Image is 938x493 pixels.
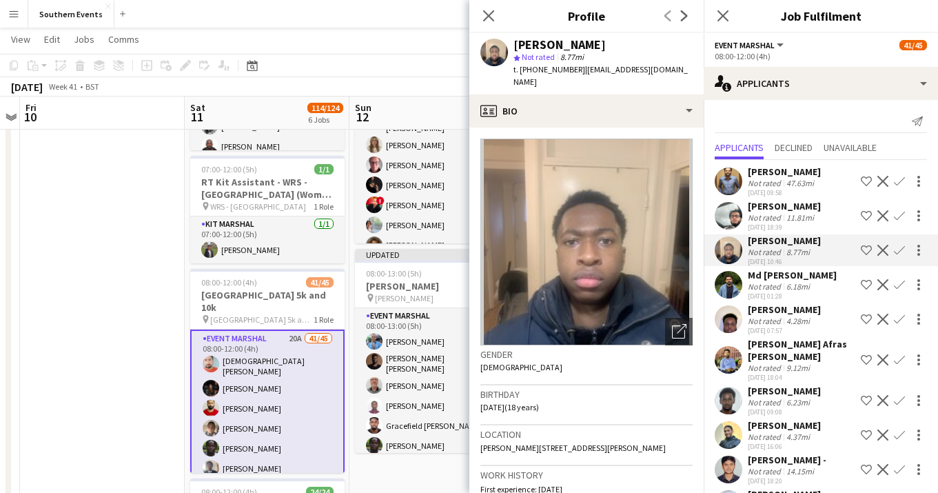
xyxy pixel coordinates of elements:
[748,165,821,178] div: [PERSON_NAME]
[748,326,821,335] div: [DATE] 07:57
[748,257,821,266] div: [DATE] 10:46
[480,443,666,453] span: [PERSON_NAME][STREET_ADDRESS][PERSON_NAME]
[784,247,813,257] div: 8.77mi
[355,39,509,243] app-job-card: 07:00-11:30 (4h30m)34/40Southampton 10k [GEOGRAPHIC_DATA]1 RoleEvent Staff 20252A34/4007:00-11:30...
[824,143,877,152] span: Unavailable
[748,212,784,223] div: Not rated
[715,40,786,50] button: Event Marshal
[558,52,587,62] span: 8.77mi
[190,269,345,473] app-job-card: 08:00-12:00 (4h)41/45[GEOGRAPHIC_DATA] 5k and 10k [GEOGRAPHIC_DATA] 5k and 10k1 RoleEvent Marshal...
[748,188,821,197] div: [DATE] 08:58
[748,432,784,442] div: Not rated
[748,338,855,363] div: [PERSON_NAME] Afras [PERSON_NAME]
[748,316,784,326] div: Not rated
[26,101,37,114] span: Fri
[480,362,562,372] span: [DEMOGRAPHIC_DATA]
[355,101,371,114] span: Sun
[480,469,693,481] h3: Work history
[201,164,257,174] span: 07:00-12:00 (5h)
[480,388,693,401] h3: Birthday
[748,303,821,316] div: [PERSON_NAME]
[190,217,345,263] app-card-role: Kit Marshal1/107:00-12:00 (5h)[PERSON_NAME]
[480,348,693,361] h3: Gender
[355,249,509,453] app-job-card: Updated08:00-13:00 (5h)18/18[PERSON_NAME] [PERSON_NAME]1 RoleEvent Marshal18/1808:00-13:00 (5h)[P...
[513,39,606,51] div: [PERSON_NAME]
[748,454,826,466] div: [PERSON_NAME] -
[784,363,813,373] div: 9.12mi
[469,7,704,25] h3: Profile
[715,40,775,50] span: Event Marshal
[748,223,821,232] div: [DATE] 18:39
[314,314,334,325] span: 1 Role
[775,143,813,152] span: Declined
[784,178,817,188] div: 47.63mi
[306,277,334,288] span: 41/45
[715,143,764,152] span: Applicants
[748,385,821,397] div: [PERSON_NAME]
[748,408,821,416] div: [DATE] 09:08
[190,289,345,314] h3: [GEOGRAPHIC_DATA] 5k and 10k
[85,81,99,92] div: BST
[308,114,343,125] div: 6 Jobs
[784,397,813,408] div: 6.23mi
[6,30,36,48] a: View
[190,101,205,114] span: Sat
[366,268,422,279] span: 08:00-13:00 (5h)
[375,293,434,303] span: [PERSON_NAME]
[480,139,693,345] img: Crew avatar or photo
[68,30,100,48] a: Jobs
[480,428,693,441] h3: Location
[188,109,205,125] span: 11
[190,176,345,201] h3: RT Kit Assistant - WRS - [GEOGRAPHIC_DATA] (Women Only)
[784,281,813,292] div: 6.18mi
[469,94,704,128] div: Bio
[784,316,813,326] div: 4.28mi
[748,466,784,476] div: Not rated
[748,476,826,485] div: [DATE] 18:20
[210,314,314,325] span: [GEOGRAPHIC_DATA] 5k and 10k
[513,64,585,74] span: t. [PHONE_NUMBER]
[784,212,817,223] div: 11.81mi
[748,269,837,281] div: Md [PERSON_NAME]
[210,201,306,212] span: WRS - [GEOGRAPHIC_DATA]
[108,33,139,46] span: Comms
[190,156,345,263] app-job-card: 07:00-12:00 (5h)1/1RT Kit Assistant - WRS - [GEOGRAPHIC_DATA] (Women Only) WRS - [GEOGRAPHIC_DATA...
[103,30,145,48] a: Comms
[28,1,114,28] button: Southern Events
[748,247,784,257] div: Not rated
[704,67,938,100] div: Applicants
[23,109,37,125] span: 10
[748,419,821,432] div: [PERSON_NAME]
[513,64,688,87] span: | [EMAIL_ADDRESS][DOMAIN_NAME]
[376,197,385,205] span: !
[715,51,927,61] div: 08:00-12:00 (4h)
[784,432,813,442] div: 4.37mi
[748,234,821,247] div: [PERSON_NAME]
[39,30,65,48] a: Edit
[355,280,509,292] h3: [PERSON_NAME]
[748,292,837,301] div: [DATE] 01:28
[353,109,371,125] span: 12
[665,318,693,345] div: Open photos pop-in
[11,80,43,94] div: [DATE]
[74,33,94,46] span: Jobs
[784,466,817,476] div: 14.15mi
[44,33,60,46] span: Edit
[480,402,539,412] span: [DATE] (18 years)
[45,81,80,92] span: Week 41
[748,397,784,408] div: Not rated
[704,7,938,25] h3: Job Fulfilment
[314,201,334,212] span: 1 Role
[201,277,257,288] span: 08:00-12:00 (4h)
[748,363,784,373] div: Not rated
[899,40,927,50] span: 41/45
[748,178,784,188] div: Not rated
[748,200,821,212] div: [PERSON_NAME]
[522,52,555,62] span: Not rated
[748,442,821,451] div: [DATE] 16:06
[314,164,334,174] span: 1/1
